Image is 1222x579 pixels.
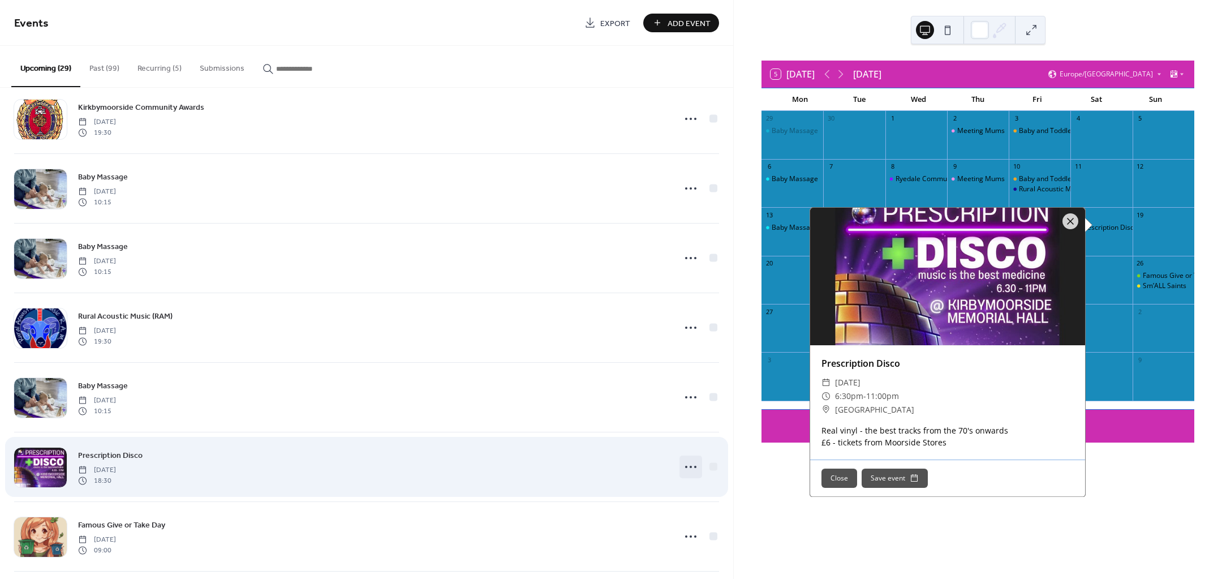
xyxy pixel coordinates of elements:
[78,520,165,531] span: Famous Give or Take Day
[827,114,835,123] div: 30
[78,127,116,138] span: 19:30
[772,126,818,136] div: Baby Massage
[765,259,773,268] div: 20
[78,326,116,336] span: [DATE]
[600,18,630,29] span: Export
[1012,162,1021,171] div: 10
[772,223,818,233] div: Baby Massage
[1136,259,1144,268] div: 26
[78,117,116,127] span: [DATE]
[767,66,819,82] button: 5[DATE]
[821,403,831,417] div: ​
[668,18,711,29] span: Add Event
[821,469,857,488] button: Close
[643,14,719,32] button: Add Event
[957,174,1005,184] div: Meeting Mums
[1136,211,1144,219] div: 19
[576,14,639,32] a: Export
[947,174,1009,184] div: Meeting Mums
[889,162,897,171] div: 8
[1126,88,1185,111] div: Sun
[863,389,866,403] span: -
[810,424,1085,448] div: Real vinyl - the best tracks from the 70's onwards £6 - tickets from Moorside Stores
[78,545,116,555] span: 09:00
[78,256,116,267] span: [DATE]
[78,449,143,462] a: Prescription Disco
[78,267,116,277] span: 10:15
[761,126,823,136] div: Baby Massage
[78,240,128,253] a: Baby Massage
[1133,281,1194,291] div: Sm’ALL Saints
[1012,114,1021,123] div: 3
[1133,271,1194,281] div: Famous Give or Take Day
[862,469,928,488] button: Save event
[1019,174,1096,184] div: Baby and Toddler Group
[1009,126,1070,136] div: Baby and Toddler Group
[80,46,128,86] button: Past (99)
[761,174,823,184] div: Baby Massage
[1136,307,1144,316] div: 2
[765,211,773,219] div: 13
[830,88,889,111] div: Tue
[772,174,818,184] div: Baby Massage
[1074,114,1082,123] div: 4
[1074,162,1082,171] div: 11
[821,376,831,389] div: ​
[810,357,1085,370] div: Prescription Disco
[14,12,49,35] span: Events
[957,126,1005,136] div: Meeting Mums
[948,88,1008,111] div: Thu
[78,171,128,183] span: Baby Massage
[78,311,173,323] span: Rural Acoustic Music (RAM)
[78,197,116,207] span: 10:15
[1009,185,1070,194] div: Rural Acoustic Music (RAM)
[1009,174,1070,184] div: Baby and Toddler Group
[1067,88,1126,111] div: Sat
[78,241,128,253] span: Baby Massage
[191,46,253,86] button: Submissions
[835,403,914,417] span: [GEOGRAPHIC_DATA]
[78,310,173,323] a: Rural Acoustic Music (RAM)
[950,162,959,171] div: 9
[835,389,863,403] span: 6:30pm
[11,46,80,87] button: Upcoming (29)
[1136,114,1144,123] div: 5
[78,535,116,545] span: [DATE]
[853,67,881,81] div: [DATE]
[1136,162,1144,171] div: 12
[889,114,897,123] div: 1
[78,465,116,475] span: [DATE]
[1081,223,1138,233] div: Prescription Disco
[1019,185,1105,194] div: Rural Acoustic Music (RAM)
[761,223,823,233] div: Baby Massage
[78,396,116,406] span: [DATE]
[771,88,830,111] div: Mon
[78,102,204,114] span: Kirkbymoorside Community Awards
[821,389,831,403] div: ​
[947,126,1009,136] div: Meeting Mums
[1143,281,1186,291] div: Sm’ALL Saints
[78,518,165,531] a: Famous Give or Take Day
[765,355,773,364] div: 3
[1060,71,1153,78] span: Europe/[GEOGRAPHIC_DATA]
[889,88,948,111] div: Wed
[835,376,860,389] span: [DATE]
[78,187,116,197] span: [DATE]
[1019,126,1096,136] div: Baby and Toddler Group
[827,162,835,171] div: 7
[765,114,773,123] div: 29
[78,170,128,183] a: Baby Massage
[78,101,204,114] a: Kirkbymoorside Community Awards
[78,406,116,416] span: 10:15
[78,450,143,462] span: Prescription Disco
[78,379,128,392] a: Baby Massage
[896,174,984,184] div: Ryedale Community Drop-in
[1008,88,1067,111] div: Fri
[1136,355,1144,364] div: 9
[78,380,128,392] span: Baby Massage
[765,162,773,171] div: 6
[765,307,773,316] div: 27
[1070,223,1132,233] div: Prescription Disco
[78,475,116,486] span: 18:30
